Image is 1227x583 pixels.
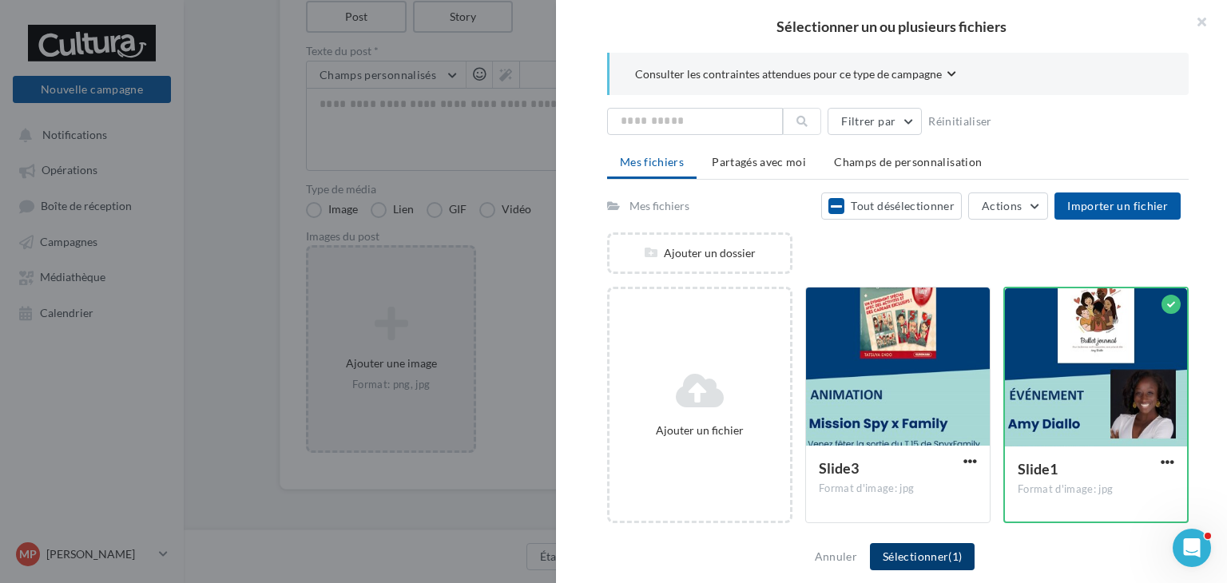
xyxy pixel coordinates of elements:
[821,192,962,220] button: Tout désélectionner
[1018,482,1174,497] div: Format d'image: jpg
[712,155,806,169] span: Partagés avec moi
[620,155,684,169] span: Mes fichiers
[968,192,1048,220] button: Actions
[982,199,1022,212] span: Actions
[629,198,689,214] div: Mes fichiers
[819,482,977,496] div: Format d'image: jpg
[1018,460,1058,478] span: Slide1
[582,19,1201,34] h2: Sélectionner un ou plusieurs fichiers
[828,108,922,135] button: Filtrer par
[922,112,999,131] button: Réinitialiser
[610,245,790,261] div: Ajouter un dossier
[635,65,956,85] button: Consulter les contraintes attendues pour ce type de campagne
[834,155,982,169] span: Champs de personnalisation
[870,543,975,570] button: Sélectionner(1)
[1054,192,1181,220] button: Importer un fichier
[635,66,942,82] span: Consulter les contraintes attendues pour ce type de campagne
[1173,529,1211,567] iframe: Intercom live chat
[819,459,859,477] span: Slide3
[616,422,784,438] div: Ajouter un fichier
[948,549,962,563] span: (1)
[1067,199,1168,212] span: Importer un fichier
[808,547,864,566] button: Annuler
